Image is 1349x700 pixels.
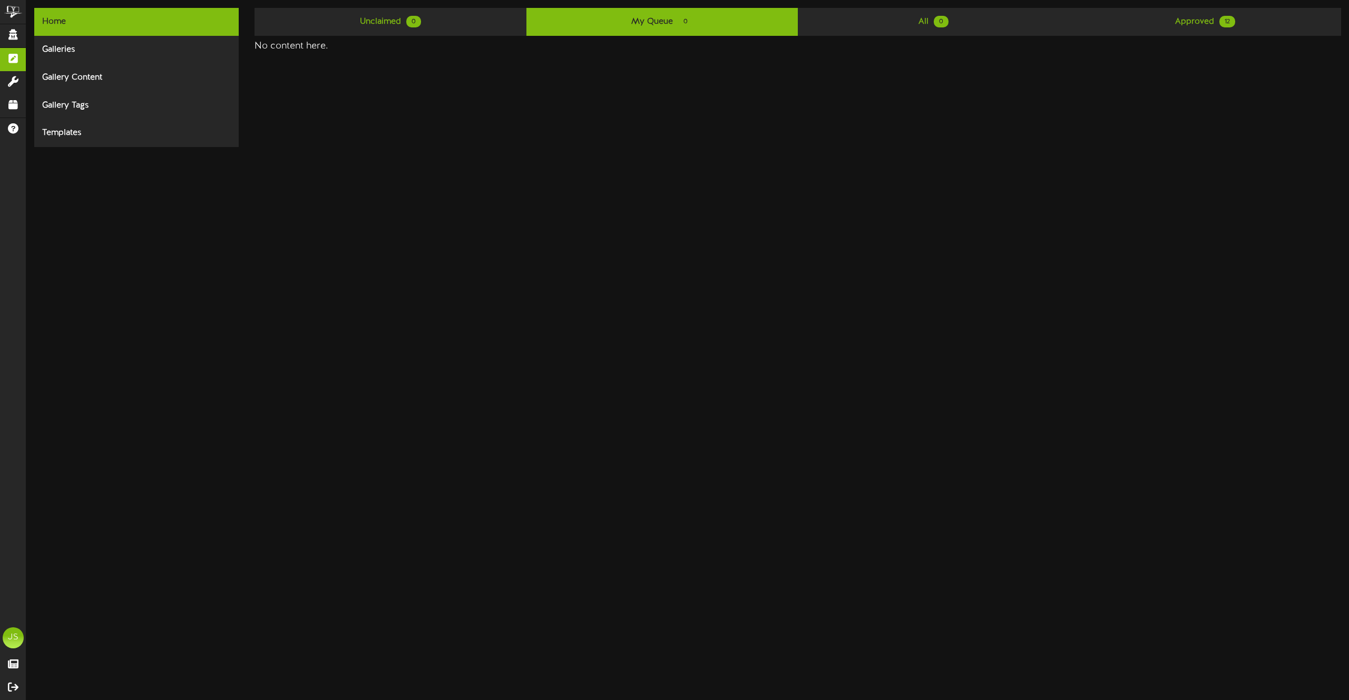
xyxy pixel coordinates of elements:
[255,41,1341,52] h4: No content here.
[934,16,949,27] span: 0
[255,8,526,36] a: Unclaimed
[798,8,1069,36] a: All
[34,36,239,64] div: Galleries
[678,16,693,27] span: 0
[34,8,239,36] div: Home
[34,119,239,147] div: Templates
[1219,16,1235,27] span: 12
[34,92,239,120] div: Gallery Tags
[3,627,24,648] div: JS
[526,8,798,36] a: My Queue
[406,16,421,27] span: 0
[1070,8,1341,36] a: Approved
[34,64,239,92] div: Gallery Content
